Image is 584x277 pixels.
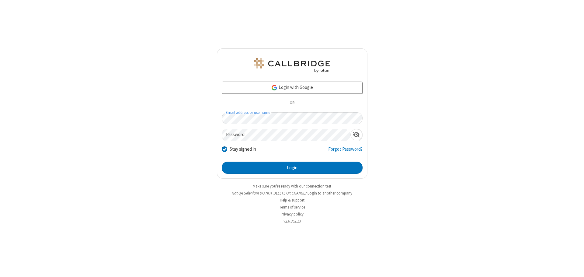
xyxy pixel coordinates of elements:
button: Login [222,162,363,174]
img: google-icon.png [271,84,278,91]
input: Password [222,129,350,141]
div: Show password [350,129,362,140]
a: Login with Google [222,82,363,94]
label: Stay signed in [230,146,256,153]
a: Make sure you're ready with our connection test [253,184,331,189]
a: Help & support [280,198,304,203]
li: Not QA Selenium DO NOT DELETE OR CHANGE? [217,190,367,196]
span: OR [287,99,297,107]
a: Terms of service [279,205,305,210]
a: Forgot Password? [328,146,363,157]
a: Privacy policy [281,212,304,217]
img: QA Selenium DO NOT DELETE OR CHANGE [252,58,332,72]
button: Login to another company [308,190,352,196]
input: Email address or username [222,112,363,124]
li: v2.6.352.13 [217,218,367,224]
